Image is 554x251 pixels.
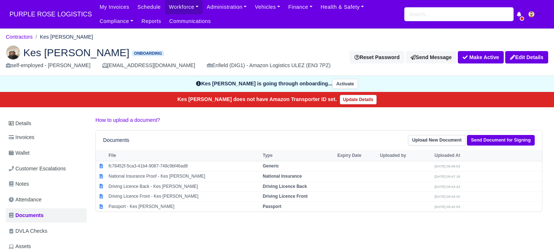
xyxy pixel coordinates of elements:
button: Reset Password [350,51,404,63]
a: Update Details [340,95,377,104]
a: Customer Escalations [6,162,87,176]
div: [EMAIL_ADDRESS][DOMAIN_NAME] [102,61,195,70]
a: Notes [6,177,87,191]
a: Compliance [95,14,137,28]
div: Enfield (DIG1) - Amazon Logistics ULEZ (EN3 7PZ) [207,61,330,70]
small: [DATE] 09:42:53 [435,205,460,209]
th: Expiry Date [335,150,378,161]
a: Edit Details [505,51,548,63]
a: Contractors [6,34,33,40]
a: Upload New Document [408,135,465,146]
span: Wallet [9,149,30,157]
span: Documents [9,211,44,220]
strong: Driving Licence Back [263,184,307,189]
a: Details [6,117,87,130]
th: File [107,150,261,161]
input: Search... [404,7,514,21]
td: Driving Licence Front - Kes [PERSON_NAME] [107,192,261,202]
th: Uploaded At [433,150,487,161]
a: Send Document for Signing [467,135,535,146]
a: Documents [6,208,87,223]
div: self-employed - [PERSON_NAME] [6,61,91,70]
a: DVLA Checks [6,224,87,238]
span: Notes [9,180,29,188]
small: [DATE] 09:47:18 [435,174,460,178]
a: Send Message [406,51,456,63]
span: Assets [9,242,31,251]
li: Kes [PERSON_NAME] [33,33,93,41]
small: [DATE] 09:43:43 [435,185,460,189]
td: Driving Licence Back - Kes [PERSON_NAME] [107,181,261,192]
button: Make Active [458,51,504,63]
td: National Insurance Proof - Kes [PERSON_NAME] [107,171,261,181]
strong: Driving Licence Front [263,194,307,199]
a: Wallet [6,146,87,160]
h6: Documents [103,137,129,143]
td: Passport - Kes [PERSON_NAME] [107,202,261,212]
button: Activate [332,79,358,89]
strong: Passport [263,204,281,209]
a: Reports [137,14,165,28]
th: Uploaded by [378,150,433,161]
strong: National Insurance [263,174,302,179]
a: Invoices [6,130,87,144]
span: Invoices [9,133,34,142]
span: Onboarding [132,51,164,56]
a: Communications [165,14,215,28]
a: How to upload a document? [95,117,160,123]
iframe: Chat Widget [518,216,554,251]
th: Type [261,150,335,161]
a: Attendance [6,193,87,207]
small: [DATE] 09:49:53 [435,164,460,168]
span: Customer Escalations [9,165,66,173]
strong: Generic [263,163,279,169]
a: PURPLE ROSE LOGISTICS [6,7,95,22]
td: fc78452f-5ca3-41b4-9087-748c9bf46ad8 [107,161,261,171]
span: Kes [PERSON_NAME] [23,47,129,58]
span: DVLA Checks [9,227,47,235]
small: [DATE] 09:43:20 [435,194,460,198]
span: Attendance [9,196,42,204]
div: Kes Khemnu Peter [0,39,554,76]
